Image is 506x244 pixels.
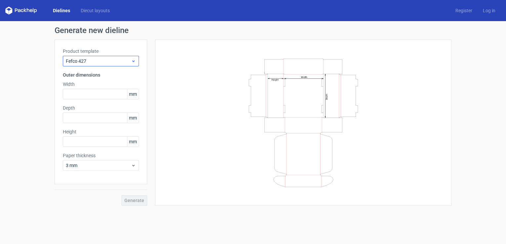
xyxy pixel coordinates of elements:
a: Log in [478,7,501,14]
span: 3 mm [66,162,131,169]
a: Diecut layouts [75,7,115,14]
a: Dielines [48,7,75,14]
label: Height [63,128,139,135]
span: mm [127,89,139,99]
label: Product template [63,48,139,54]
a: Register [450,7,478,14]
text: Height [271,78,278,81]
label: Paper thickness [63,152,139,159]
label: Depth [63,105,139,111]
h3: Outer dimensions [63,72,139,78]
span: mm [127,137,139,147]
text: Depth [325,93,328,99]
span: Fefco 427 [66,58,131,64]
h1: Generate new dieline [55,26,451,34]
text: Width [301,75,307,78]
span: mm [127,113,139,123]
label: Width [63,81,139,87]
